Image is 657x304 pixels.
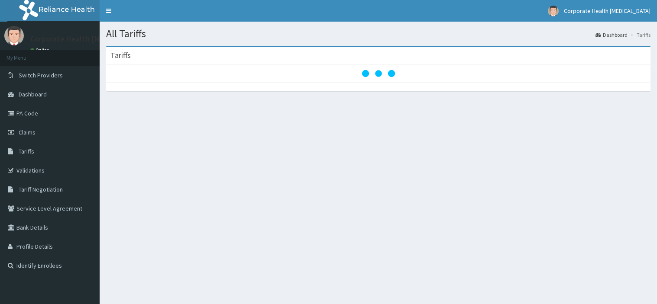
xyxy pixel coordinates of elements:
[628,31,651,38] li: Tariffs
[4,26,24,45] img: User Image
[19,128,36,136] span: Claims
[564,7,651,15] span: Corporate Health [MEDICAL_DATA]
[361,56,396,91] svg: audio-loading
[19,186,63,193] span: Tariff Negotiation
[106,28,651,39] h1: All Tariffs
[596,31,628,38] a: Dashboard
[30,47,51,53] a: Online
[19,147,34,155] span: Tariffs
[30,35,148,43] p: Corporate Health [MEDICAL_DATA]
[19,71,63,79] span: Switch Providers
[548,6,559,16] img: User Image
[110,51,131,59] h3: Tariffs
[19,90,47,98] span: Dashboard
